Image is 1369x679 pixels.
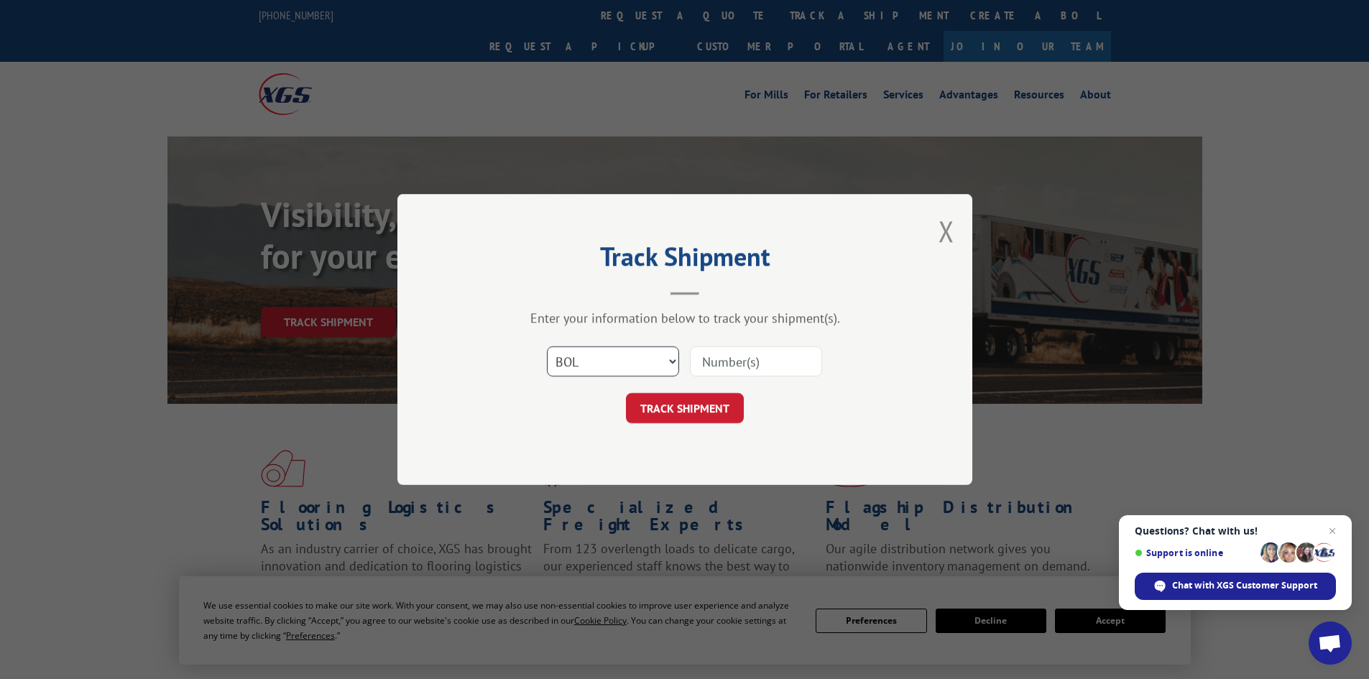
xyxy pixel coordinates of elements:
[469,246,900,274] h2: Track Shipment
[1135,548,1255,558] span: Support is online
[1172,579,1317,592] span: Chat with XGS Customer Support
[1309,622,1352,665] a: Open chat
[626,393,744,423] button: TRACK SHIPMENT
[1135,573,1336,600] span: Chat with XGS Customer Support
[939,212,954,250] button: Close modal
[469,310,900,326] div: Enter your information below to track your shipment(s).
[690,346,822,377] input: Number(s)
[1135,525,1336,537] span: Questions? Chat with us!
